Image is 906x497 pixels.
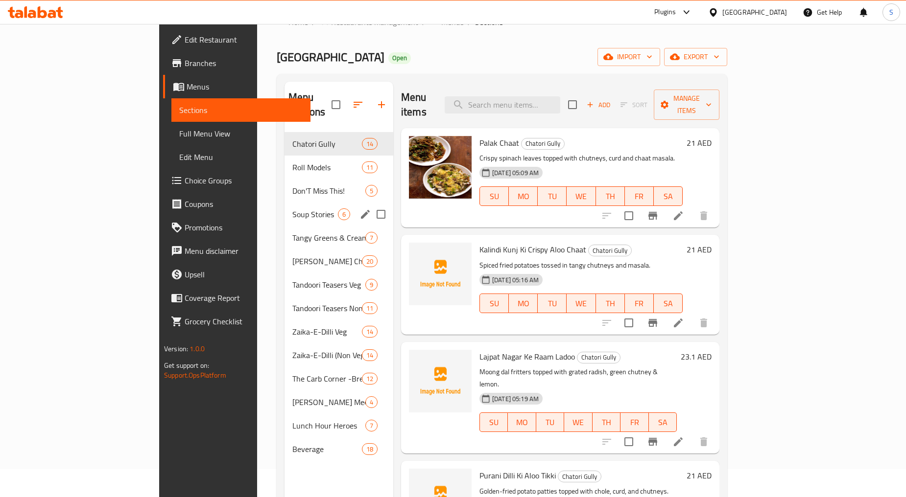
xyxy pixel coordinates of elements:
[187,81,303,92] span: Menus
[681,350,712,363] h6: 23.1 AED
[285,343,393,367] div: Zaika-E-Dilli (Non Veg)14
[171,145,310,169] a: Edit Menu
[596,294,625,313] button: TH
[722,7,787,18] div: [GEOGRAPHIC_DATA]
[558,471,601,482] div: Chatori Gully
[429,16,464,28] a: Menus
[542,296,563,311] span: TU
[362,443,378,455] div: items
[625,294,654,313] button: FR
[362,326,378,338] div: items
[292,302,362,314] div: Tandoori Teasers Non Veg
[596,415,617,429] span: TH
[362,351,377,360] span: 14
[596,186,625,206] button: TH
[326,94,346,115] span: Select all sections
[366,186,377,196] span: 5
[654,294,683,313] button: SA
[571,189,592,203] span: WE
[662,92,712,117] span: Manage items
[292,443,362,455] span: Beverage
[479,349,575,364] span: Lajpat Nagar Ke Raam Ladoo
[409,136,472,199] img: Palak Chaat
[292,396,365,408] span: [PERSON_NAME] Meethe [PERSON_NAME]
[163,239,310,263] a: Menu disclaimer
[285,320,393,343] div: Zaika-E-Dilli Veg14
[542,189,563,203] span: TU
[292,420,365,431] span: Lunch Hour Heroes
[163,286,310,310] a: Coverage Report
[185,198,303,210] span: Coupons
[365,396,378,408] div: items
[593,412,620,432] button: TH
[388,52,411,64] div: Open
[362,163,377,172] span: 11
[629,296,650,311] span: FR
[687,243,712,256] h6: 21 AED
[292,232,365,244] div: Tangy Greens & Creamy Scenes
[366,421,377,430] span: 7
[484,415,504,429] span: SU
[285,226,393,249] div: Tangy Greens & Creamy Scenes7
[292,208,338,220] div: Soup Stories
[292,326,362,338] span: Zaika-E-Dilli Veg
[338,208,350,220] div: items
[163,169,310,192] a: Choice Groups
[641,430,665,453] button: Branch-specific-item
[331,16,418,28] span: Restaurants management
[163,216,310,239] a: Promotions
[292,396,365,408] div: Dilli Ke Meethe Pal
[292,279,365,291] span: Tandoori Teasers Veg
[292,138,362,150] span: Chatori Gully
[620,412,648,432] button: FR
[672,210,684,222] a: Edit menu item
[366,233,377,243] span: 7
[509,186,538,206] button: MO
[185,292,303,304] span: Coverage Report
[512,415,532,429] span: MO
[619,205,639,226] span: Select to update
[292,161,362,173] span: Roll Models
[600,189,621,203] span: TH
[163,263,310,286] a: Upsell
[190,342,205,355] span: 1.0.0
[488,168,543,178] span: [DATE] 05:09 AM
[185,222,303,233] span: Promotions
[362,255,378,267] div: items
[285,249,393,273] div: [PERSON_NAME] Chinese20
[564,412,592,432] button: WE
[285,156,393,179] div: Roll Models11
[179,128,303,139] span: Full Menu View
[687,136,712,150] h6: 21 AED
[164,369,226,382] a: Support.OpsPlatform
[362,445,377,454] span: 18
[475,16,503,28] span: Sections
[571,296,592,311] span: WE
[479,259,683,271] p: Spiced fried potatoes tossed in tangy chutneys and masala.
[664,48,727,66] button: export
[171,122,310,145] a: Full Menu View
[479,366,677,390] p: Moong dal fritters topped with grated radish, green chutney & lemon.
[362,139,377,149] span: 14
[513,189,534,203] span: MO
[365,232,378,244] div: items
[365,185,378,197] div: items
[409,350,472,412] img: Lajpat Nagar Ke Raam Ladoo
[285,437,393,461] div: Beverage18
[600,296,621,311] span: TH
[658,189,679,203] span: SA
[614,97,654,113] span: Select section first
[585,99,612,111] span: Add
[538,186,567,206] button: TU
[568,415,588,429] span: WE
[692,311,715,335] button: delete
[285,414,393,437] div: Lunch Hour Heroes7
[479,468,556,483] span: Purani Dilli Ki Aloo Tikki
[285,273,393,296] div: Tandoori Teasers Veg9
[292,185,365,197] span: Don'T Miss This!
[583,97,614,113] button: Add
